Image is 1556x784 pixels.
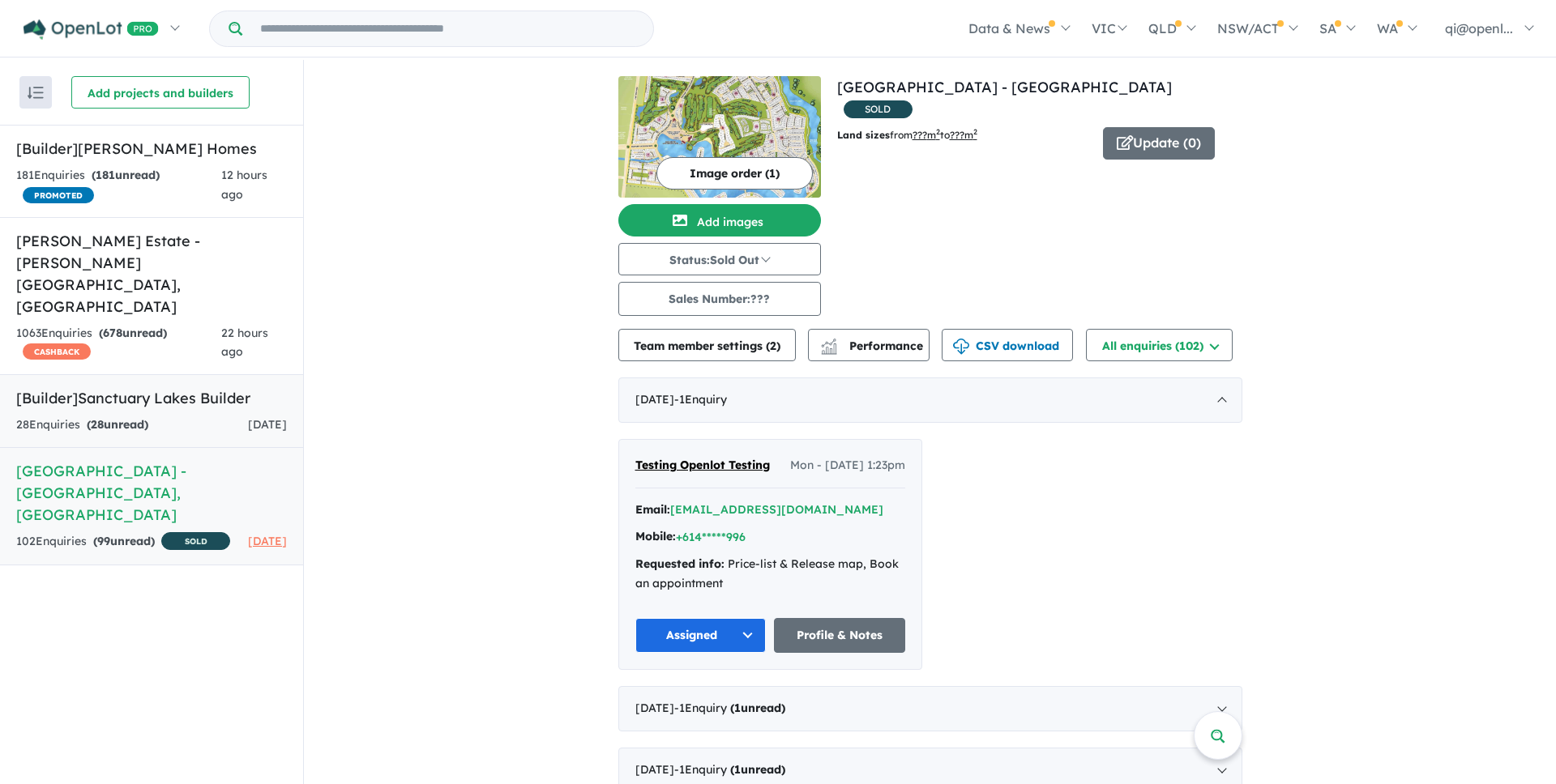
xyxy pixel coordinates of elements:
[87,417,148,432] strong: ( unread)
[730,762,785,777] strong: ( unread)
[790,456,905,475] span: Mon - [DATE] 1:23pm
[635,618,767,653] button: Assigned
[618,76,821,198] img: Sanctuary Lakes Estate - Point Cook
[837,127,1091,143] p: from
[16,166,221,205] div: 181 Enquir ies
[635,456,770,475] a: Testing Openlot Testing
[837,78,1172,96] a: [GEOGRAPHIC_DATA] - [GEOGRAPHIC_DATA]
[24,19,159,40] img: Openlot PRO Logo White
[16,324,221,363] div: 1063 Enquir ies
[96,168,115,182] span: 181
[16,532,230,552] div: 102 Enquir ies
[823,339,923,353] span: Performance
[618,686,1242,731] div: [DATE]
[936,127,940,136] sup: 2
[635,555,905,594] div: Price-list & Release map, Book an appointment
[940,129,977,141] span: to
[16,460,287,526] h5: [GEOGRAPHIC_DATA] - [GEOGRAPHIC_DATA] , [GEOGRAPHIC_DATA]
[913,129,940,141] u: ??? m
[942,329,1073,361] button: CSV download
[97,534,110,548] span: 99
[953,339,969,355] img: download icon
[774,618,905,653] a: Profile & Notes
[92,168,160,182] strong: ( unread)
[16,415,148,435] div: 28 Enquir ies
[16,387,287,409] h5: [Builder] Sanctuary Lakes Builder
[23,343,91,360] span: CASHBACK
[23,187,94,203] span: PROMOTED
[221,326,268,360] span: 22 hours ago
[635,529,676,543] strong: Mobile:
[1086,329,1233,361] button: All enquiries (102)
[161,532,230,550] span: SOLD
[734,762,741,777] span: 1
[670,501,883,518] button: [EMAIL_ADDRESS][DOMAIN_NAME]
[618,329,796,361] button: Team member settings (2)
[248,534,287,548] span: [DATE]
[635,556,725,571] strong: Requested info:
[618,204,821,236] button: Add images
[808,329,930,361] button: Performance
[28,87,44,99] img: sort.svg
[973,127,977,136] sup: 2
[618,282,821,316] button: Sales Number:???
[770,339,776,353] span: 2
[246,11,650,46] input: Try estate name, suburb, builder or developer
[821,343,837,354] img: bar-chart.svg
[844,100,913,118] span: SOLD
[93,534,155,548] strong: ( unread)
[730,701,785,715] strong: ( unread)
[16,138,287,160] h5: [Builder] [PERSON_NAME] Homes
[837,129,890,141] b: Land sizes
[674,701,785,715] span: - 1 Enquir y
[16,230,287,317] h5: [PERSON_NAME] Estate - [PERSON_NAME][GEOGRAPHIC_DATA] , [GEOGRAPHIC_DATA]
[674,762,785,777] span: - 1 Enquir y
[103,326,122,340] span: 678
[248,417,287,432] span: [DATE]
[656,157,813,190] button: Image order (1)
[99,326,167,340] strong: ( unread)
[91,417,104,432] span: 28
[71,76,250,109] button: Add projects and builders
[734,701,741,715] span: 1
[618,377,1242,423] div: [DATE]
[821,339,836,347] img: line-chart.svg
[635,458,770,472] span: Testing Openlot Testing
[635,502,670,517] strong: Email:
[950,129,977,141] u: ???m
[618,243,821,275] button: Status:Sold Out
[1445,20,1513,36] span: qi@openl...
[1103,127,1215,160] button: Update (0)
[674,392,727,407] span: - 1 Enquir y
[221,168,267,202] span: 12 hours ago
